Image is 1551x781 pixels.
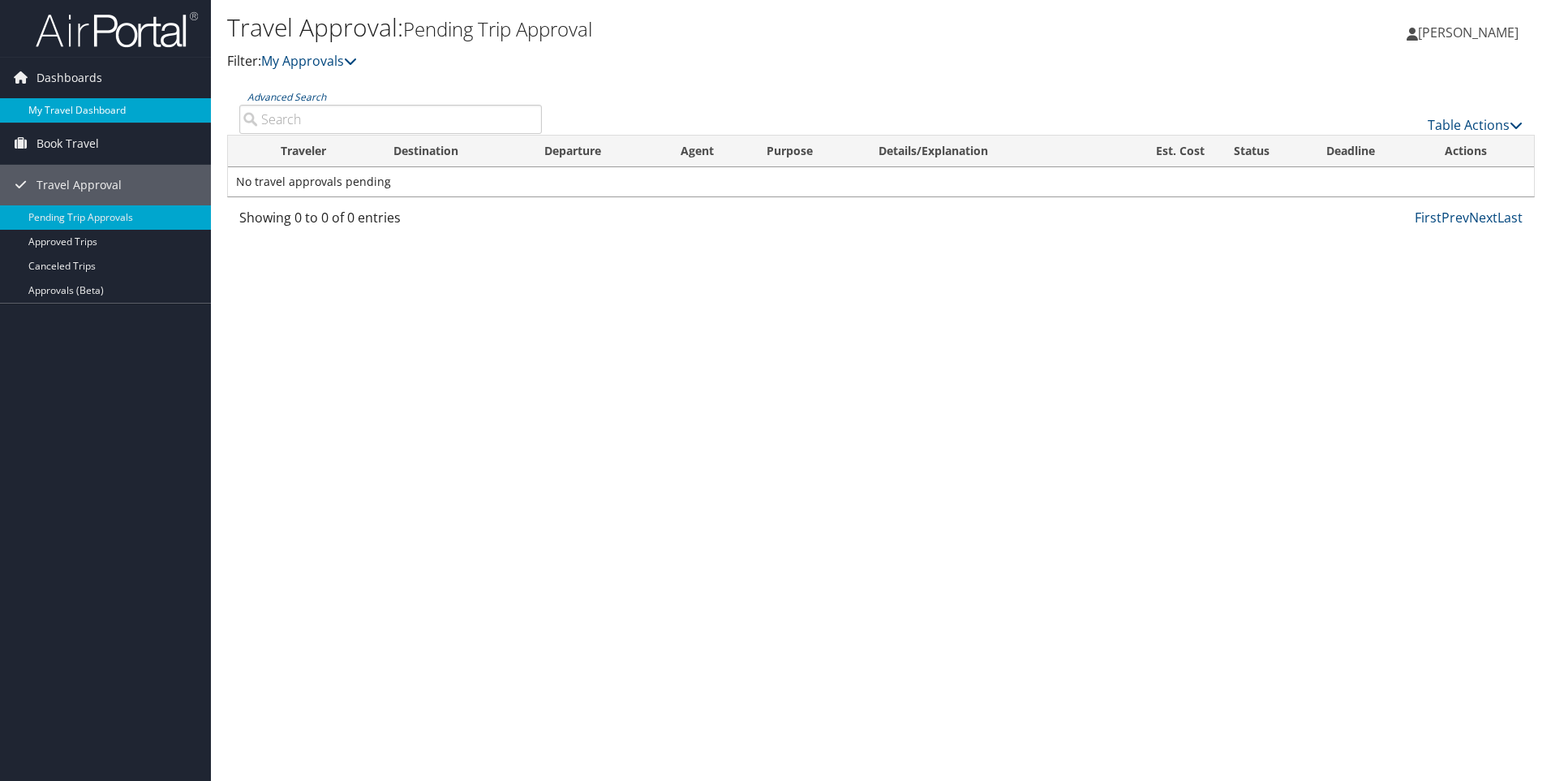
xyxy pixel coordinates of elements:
[666,136,753,167] th: Agent
[247,90,326,104] a: Advanced Search
[239,208,542,235] div: Showing 0 to 0 of 0 entries
[379,136,530,167] th: Destination: activate to sort column ascending
[1430,136,1534,167] th: Actions
[1105,136,1220,167] th: Est. Cost: activate to sort column ascending
[1415,209,1441,227] a: First
[752,136,864,167] th: Purpose
[1407,8,1535,57] a: [PERSON_NAME]
[227,51,1099,72] p: Filter:
[266,136,379,167] th: Traveler: activate to sort column ascending
[239,105,542,134] input: Advanced Search
[1418,24,1519,41] span: [PERSON_NAME]
[37,165,122,205] span: Travel Approval
[227,11,1099,45] h1: Travel Approval:
[36,11,198,49] img: airportal-logo.png
[530,136,666,167] th: Departure: activate to sort column ascending
[261,52,357,70] a: My Approvals
[1219,136,1311,167] th: Status: activate to sort column ascending
[37,58,102,98] span: Dashboards
[37,123,99,164] span: Book Travel
[864,136,1105,167] th: Details/Explanation
[1497,209,1523,227] a: Last
[1428,116,1523,134] a: Table Actions
[1312,136,1431,167] th: Deadline: activate to sort column descending
[1469,209,1497,227] a: Next
[228,167,1534,196] td: No travel approvals pending
[403,15,592,42] small: Pending Trip Approval
[1441,209,1469,227] a: Prev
